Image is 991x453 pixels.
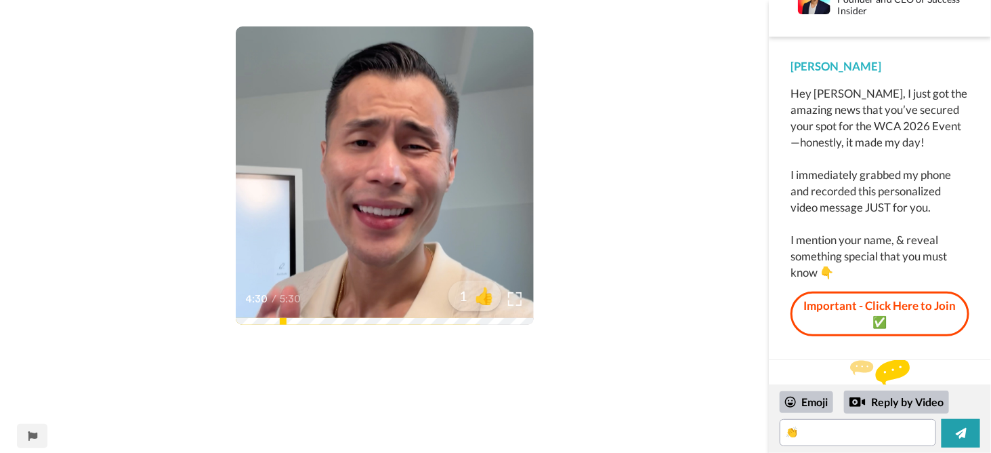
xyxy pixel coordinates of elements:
span: / [272,291,276,307]
a: Important - Click Here to Join ✅ [790,292,969,337]
button: 1👍 [448,281,501,311]
div: Hey [PERSON_NAME], I just got the amazing news that you’ve secured your spot for the WCA 2026 Eve... [790,85,969,281]
span: 1 [448,286,467,305]
div: Reply by Video [849,394,866,410]
span: 👍 [467,285,501,307]
span: 5:30 [279,291,303,307]
img: message.svg [850,359,910,387]
div: Reply by Video [844,391,949,414]
span: 4:30 [245,291,269,307]
textarea: 👏 [780,419,936,446]
div: Emoji [780,391,833,413]
div: [PERSON_NAME] [790,58,969,75]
